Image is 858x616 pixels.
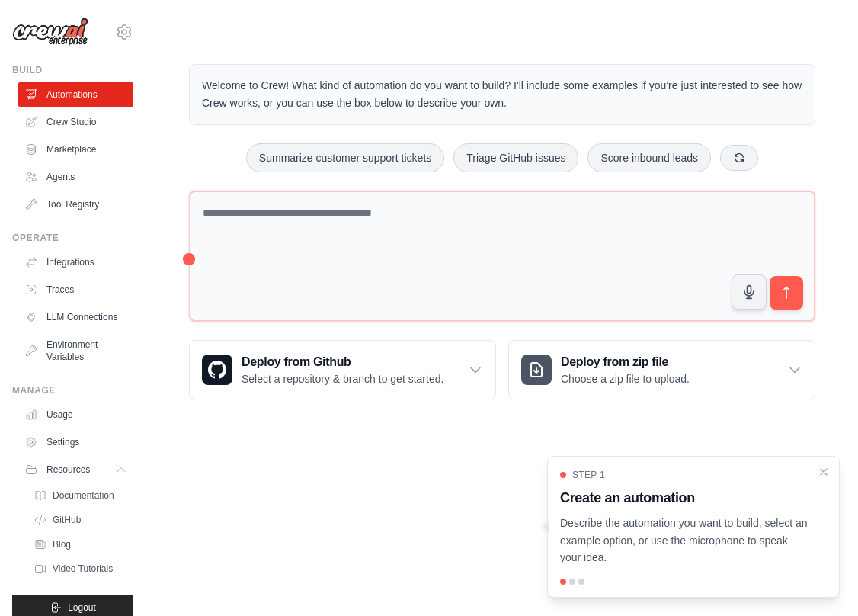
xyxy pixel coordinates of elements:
[12,64,133,76] div: Build
[27,485,133,506] a: Documentation
[572,469,605,481] span: Step 1
[53,563,113,575] span: Video Tutorials
[782,543,858,616] iframe: Chat Widget
[242,371,443,387] p: Select a repository & branch to get started.
[561,371,690,387] p: Choose a zip file to upload.
[12,18,88,47] img: Logo
[18,278,133,302] a: Traces
[27,558,133,579] a: Video Tutorials
[12,384,133,396] div: Manage
[560,515,808,566] p: Describe the automation you want to build, select an example option, or use the microphone to spe...
[18,430,133,454] a: Settings
[46,464,90,476] span: Resources
[202,77,802,112] p: Welcome to Crew! What kind of automation do you want to build? I'll include some examples if you'...
[18,457,133,482] button: Resources
[27,509,133,531] a: GitHub
[18,137,133,162] a: Marketplace
[53,538,71,550] span: Blog
[53,489,114,502] span: Documentation
[18,332,133,369] a: Environment Variables
[246,143,444,172] button: Summarize customer support tickets
[18,110,133,134] a: Crew Studio
[18,403,133,427] a: Usage
[18,305,133,329] a: LLM Connections
[561,353,690,371] h3: Deploy from zip file
[453,143,578,172] button: Triage GitHub issues
[560,487,808,509] h3: Create an automation
[68,602,96,614] span: Logout
[818,466,830,478] button: Close walkthrough
[18,165,133,189] a: Agents
[18,192,133,217] a: Tool Registry
[18,250,133,274] a: Integrations
[53,514,81,526] span: GitHub
[242,353,443,371] h3: Deploy from Github
[27,534,133,555] a: Blog
[18,82,133,107] a: Automations
[12,232,133,244] div: Operate
[587,143,711,172] button: Score inbound leads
